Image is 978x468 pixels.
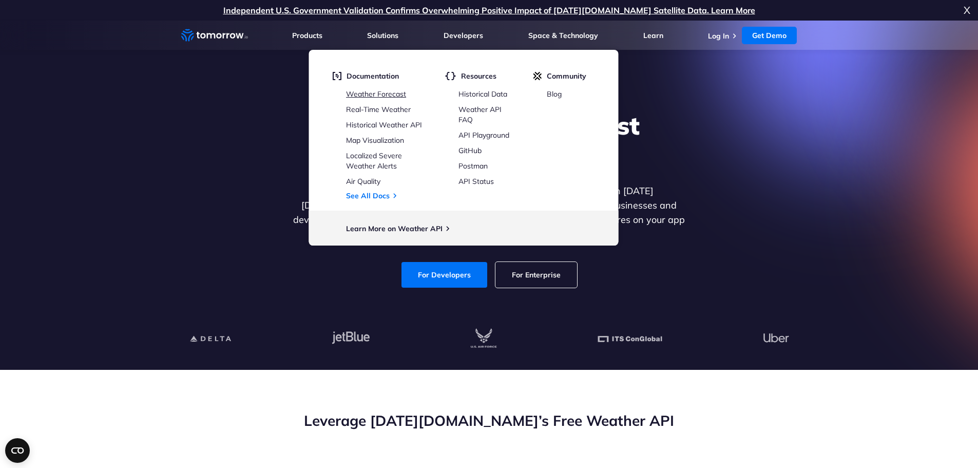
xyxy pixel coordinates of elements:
span: Community [547,71,586,81]
a: Solutions [367,31,398,40]
a: Real-Time Weather [346,105,411,114]
a: Historical Weather API [346,120,422,129]
a: Historical Data [458,89,507,99]
a: API Playground [458,130,509,140]
p: Get reliable and precise weather data through our free API. Count on [DATE][DOMAIN_NAME] for quic... [291,184,687,241]
a: Localized Severe Weather Alerts [346,151,402,171]
img: tio-c.svg [533,71,542,81]
a: Developers [444,31,483,40]
button: Open CMP widget [5,438,30,463]
a: Map Visualization [346,136,404,145]
a: Log In [708,31,729,41]
a: Weather API FAQ [458,105,502,124]
a: For Enterprise [495,262,577,288]
a: GitHub [458,146,482,155]
a: API Status [458,177,494,186]
a: Home link [181,28,248,43]
a: Space & Technology [528,31,598,40]
a: Independent U.S. Government Validation Confirms Overwhelming Positive Impact of [DATE][DOMAIN_NAM... [223,5,755,15]
a: Products [292,31,322,40]
img: brackets.svg [445,71,456,81]
h1: Explore the World’s Best Weather API [291,110,687,172]
a: Learn More on Weather API [346,224,443,233]
a: For Developers [401,262,487,288]
h2: Leverage [DATE][DOMAIN_NAME]’s Free Weather API [181,411,797,430]
img: doc.svg [332,71,341,81]
span: Resources [461,71,496,81]
a: Blog [547,89,562,99]
a: Learn [643,31,663,40]
a: Get Demo [742,27,797,44]
a: Weather Forecast [346,89,406,99]
a: Air Quality [346,177,380,186]
span: Documentation [347,71,399,81]
a: See All Docs [346,191,390,200]
a: Postman [458,161,488,171]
